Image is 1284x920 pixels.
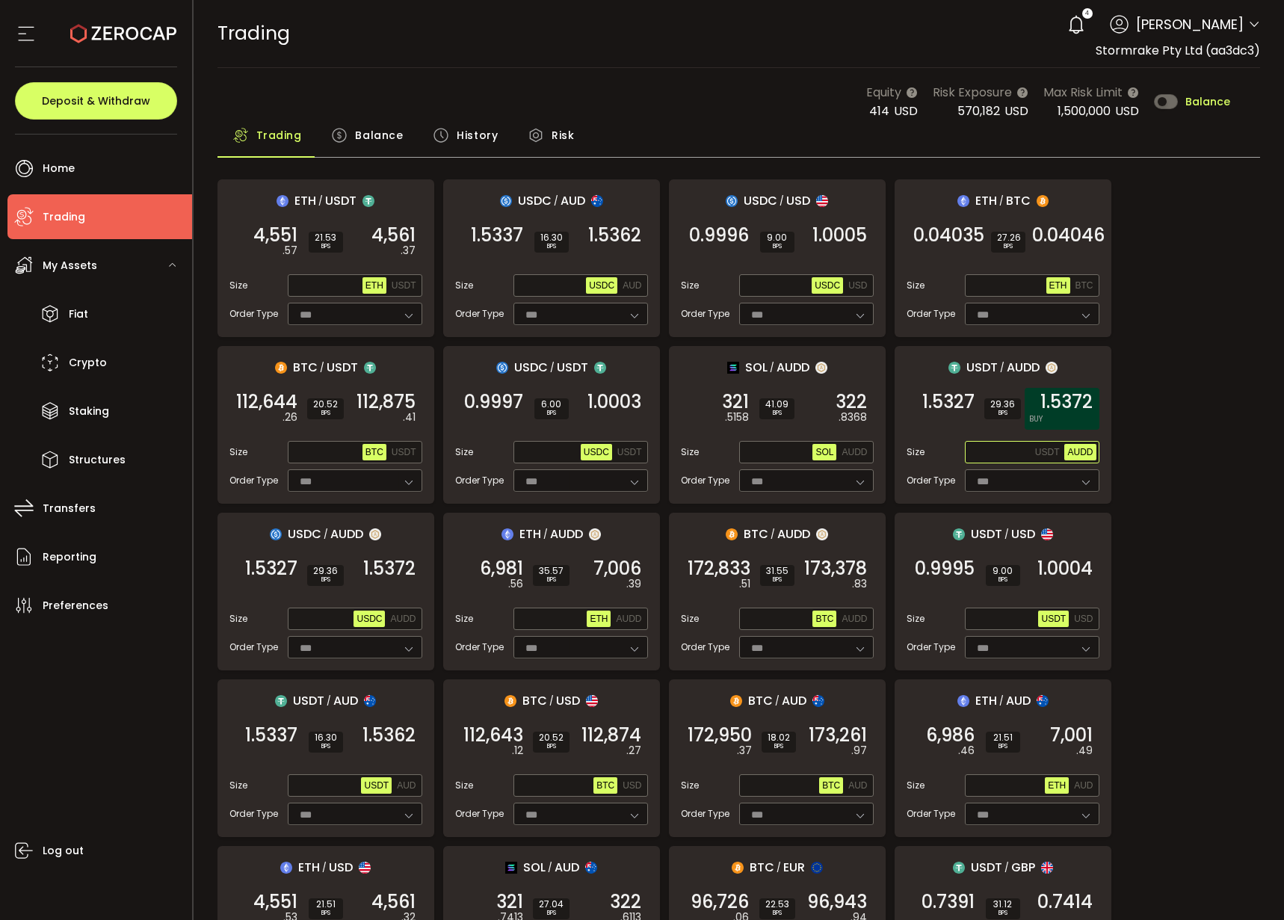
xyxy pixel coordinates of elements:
[362,728,416,743] span: 1.5362
[816,195,828,207] img: usd_portfolio.svg
[922,395,975,410] span: 1.5327
[915,561,975,576] span: 0.9995
[357,614,382,624] span: USDC
[1072,277,1096,294] button: BTC
[505,862,517,874] img: sol_portfolio.png
[812,611,836,627] button: BTC
[315,242,337,251] i: BPS
[364,780,389,791] span: USDT
[508,576,523,592] em: .56
[329,858,353,877] span: USD
[999,694,1004,708] em: /
[363,561,416,576] span: 1.5372
[866,83,901,102] span: Equity
[540,409,563,418] i: BPS
[744,191,777,210] span: USDC
[229,807,278,821] span: Order Type
[325,191,357,210] span: USDT
[1136,14,1244,34] span: [PERSON_NAME]
[1000,361,1004,374] em: /
[617,447,642,457] span: USDT
[480,561,523,576] span: 6,981
[614,444,645,460] button: USDT
[522,691,547,710] span: BTC
[540,400,563,409] span: 6.00
[315,233,337,242] span: 21.53
[907,779,925,792] span: Size
[613,611,644,627] button: AUDD
[362,444,386,460] button: BTC
[842,447,867,457] span: AUDD
[1071,777,1096,794] button: AUD
[523,858,546,877] span: SOL
[501,528,513,540] img: eth_portfolio.svg
[815,614,833,624] span: BTC
[364,695,376,707] img: aud_portfolio.svg
[894,102,918,120] span: USD
[775,694,780,708] em: /
[768,733,790,742] span: 18.02
[556,691,580,710] span: USD
[948,362,960,374] img: usdt_portfolio.svg
[737,743,752,759] em: .37
[500,195,512,207] img: usdc_portfolio.svg
[390,614,416,624] span: AUDD
[748,691,773,710] span: BTC
[732,862,744,874] img: btc_portfolio.svg
[926,728,975,743] span: 6,986
[315,742,337,751] i: BPS
[990,409,1015,418] i: BPS
[229,779,247,792] span: Size
[766,566,788,575] span: 31.55
[455,279,473,292] span: Size
[822,780,840,791] span: BTC
[966,358,998,377] span: USDT
[69,303,88,325] span: Fiat
[552,120,574,150] span: Risk
[1037,561,1093,576] span: 1.0004
[43,206,85,228] span: Trading
[845,277,870,294] button: USD
[689,228,749,243] span: 0.9996
[913,228,984,243] span: 0.04035
[593,561,641,576] span: 7,006
[371,228,416,243] span: 4,561
[229,474,278,487] span: Order Type
[298,858,320,877] span: ETH
[681,779,699,792] span: Size
[626,576,641,592] em: .39
[229,279,247,292] span: Size
[229,640,278,654] span: Order Type
[1046,277,1070,294] button: ETH
[1004,102,1028,120] span: USD
[43,546,96,568] span: Reporting
[245,561,297,576] span: 1.5327
[590,614,608,624] span: ETH
[739,576,750,592] em: .51
[1046,362,1058,374] img: zuPXiwguUFiBOIQyqLOiXsnnNitlx7q4LCwEbLHADjIpTka+Lip0HH8D0VTrd02z+wEAAAAASUVORK5CYII=
[1040,395,1093,410] span: 1.5372
[745,358,768,377] span: SOL
[812,695,824,707] img: aud_portfolio.svg
[43,498,96,519] span: Transfers
[1004,528,1009,541] em: /
[361,777,392,794] button: USDT
[782,691,806,710] span: AUD
[586,277,617,294] button: USDC
[581,444,612,460] button: USDC
[543,528,548,541] em: /
[771,528,775,541] em: /
[596,780,614,791] span: BTC
[1035,447,1060,457] span: USDT
[1106,759,1284,920] div: Chat Widget
[362,277,386,294] button: ETH
[333,691,358,710] span: AUD
[280,862,292,874] img: eth_portfolio.svg
[953,528,965,540] img: usdt_portfolio.svg
[1032,228,1105,243] span: 0.04046
[43,158,75,179] span: Home
[681,474,729,487] span: Order Type
[397,780,416,791] span: AUD
[744,525,768,543] span: BTC
[1037,195,1049,207] img: btc_portfolio.svg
